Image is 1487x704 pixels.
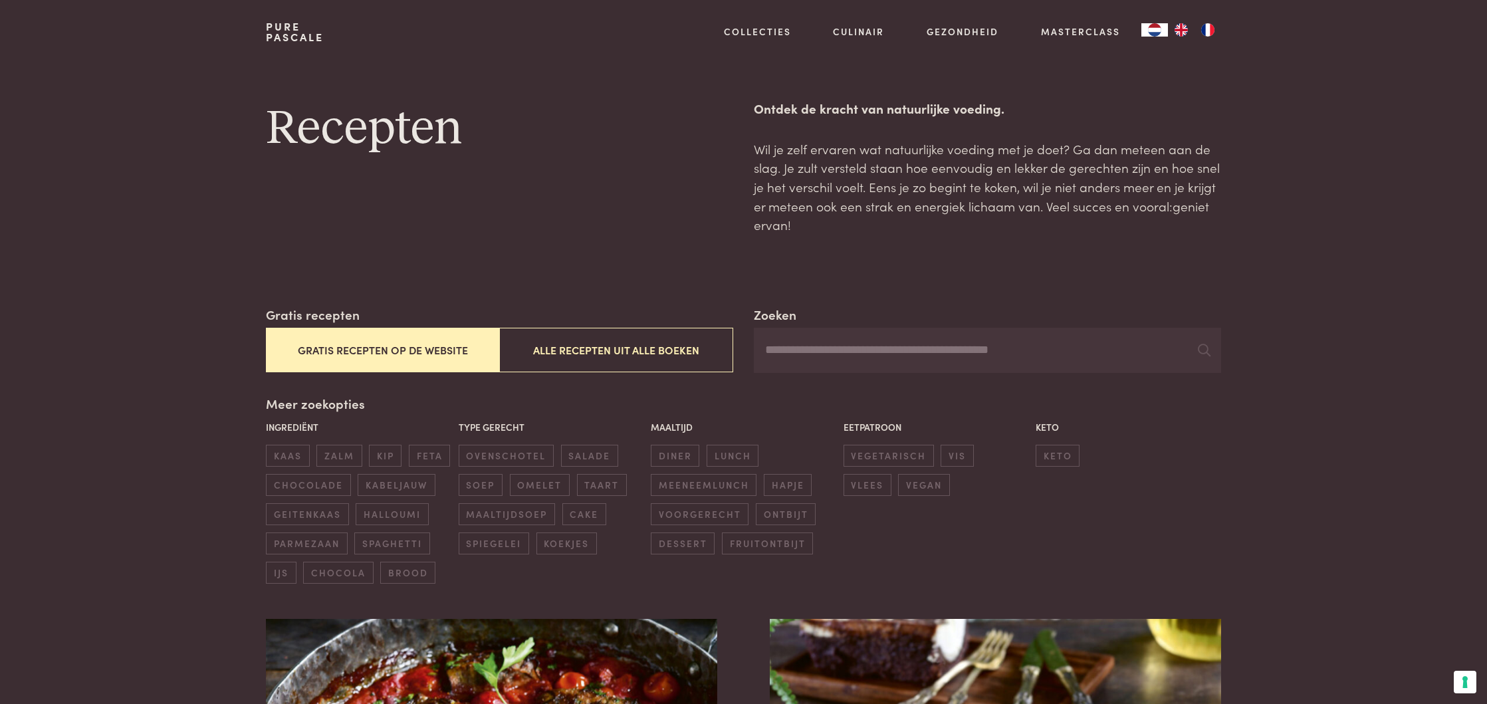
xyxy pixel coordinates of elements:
a: NL [1141,23,1168,37]
span: chocola [303,562,373,584]
span: ovenschotel [459,445,554,467]
span: salade [561,445,618,467]
span: fruitontbijt [722,532,813,554]
ul: Language list [1168,23,1221,37]
p: Wil je zelf ervaren wat natuurlijke voeding met je doet? Ga dan meteen aan de slag. Je zult verst... [754,140,1220,235]
span: kip [369,445,401,467]
a: Collecties [724,25,791,39]
span: vegetarisch [844,445,934,467]
span: diner [651,445,699,467]
span: keto [1036,445,1080,467]
aside: Language selected: Nederlands [1141,23,1221,37]
span: cake [562,503,606,525]
a: PurePascale [266,21,324,43]
span: soep [459,474,503,496]
span: spaghetti [354,532,429,554]
p: Type gerecht [459,420,644,434]
a: Gezondheid [927,25,998,39]
a: EN [1168,23,1195,37]
span: dessert [651,532,715,554]
a: Culinair [833,25,884,39]
span: omelet [510,474,570,496]
span: vlees [844,474,891,496]
span: hapje [764,474,812,496]
label: Zoeken [754,305,796,324]
button: Gratis recepten op de website [266,328,499,372]
button: Alle recepten uit alle boeken [499,328,733,372]
button: Uw voorkeuren voor toestemming voor trackingtechnologieën [1454,671,1476,693]
p: Keto [1036,420,1221,434]
span: ontbijt [756,503,816,525]
a: Masterclass [1041,25,1120,39]
span: parmezaan [266,532,347,554]
span: voorgerecht [651,503,748,525]
span: koekjes [536,532,597,554]
span: zalm [316,445,362,467]
span: geitenkaas [266,503,348,525]
span: halloumi [356,503,428,525]
a: FR [1195,23,1221,37]
span: meeneemlunch [651,474,756,496]
strong: Ontdek de kracht van natuurlijke voeding. [754,99,1004,117]
p: Ingrediënt [266,420,451,434]
span: ijs [266,562,296,584]
div: Language [1141,23,1168,37]
span: vegan [898,474,949,496]
span: vis [941,445,973,467]
span: spiegelei [459,532,529,554]
h1: Recepten [266,99,733,159]
span: maaltijdsoep [459,503,555,525]
span: kabeljauw [358,474,435,496]
span: kaas [266,445,309,467]
span: taart [577,474,627,496]
p: Eetpatroon [844,420,1029,434]
span: lunch [707,445,758,467]
p: Maaltijd [651,420,836,434]
span: brood [380,562,435,584]
span: feta [409,445,450,467]
span: chocolade [266,474,350,496]
label: Gratis recepten [266,305,360,324]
